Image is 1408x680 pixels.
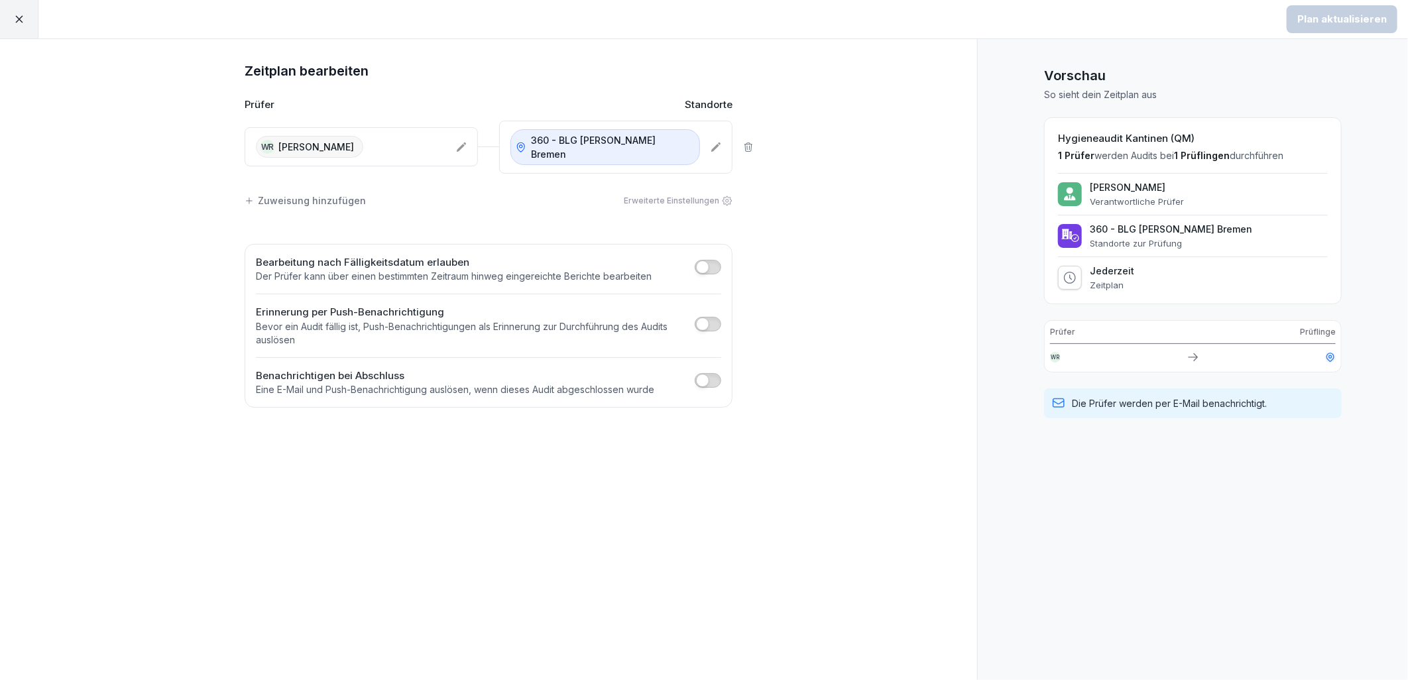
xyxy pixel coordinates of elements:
p: Standorte zur Prüfung [1090,238,1252,249]
p: So sieht dein Zeitplan aus [1044,88,1342,101]
span: 1 Prüfer [1058,150,1094,161]
p: [PERSON_NAME] [278,140,354,154]
h1: Vorschau [1044,66,1342,85]
p: [PERSON_NAME] [1090,182,1184,194]
p: Prüflinge [1300,326,1336,338]
span: 1 Prüflingen [1174,150,1230,161]
p: Jederzeit [1090,265,1134,277]
p: 360 - BLG [PERSON_NAME] Bremen [1090,223,1252,235]
p: Eine E-Mail und Push-Benachrichtigung auslösen, wenn dieses Audit abgeschlossen wurde [256,383,654,396]
p: Bevor ein Audit fällig ist, Push-Benachrichtigungen als Erinnerung zur Durchführung des Audits au... [256,320,688,347]
div: WR [1050,352,1061,363]
p: werden Audits bei durchführen [1058,149,1328,162]
h2: Hygieneaudit Kantinen (QM) [1058,131,1328,146]
div: Plan aktualisieren [1297,12,1387,27]
p: 360 - BLG [PERSON_NAME] Bremen [531,133,691,161]
h2: Bearbeitung nach Fälligkeitsdatum erlauben [256,255,652,270]
p: Standorte [685,97,733,113]
h2: Benachrichtigen bei Abschluss [256,368,654,384]
p: Die Prüfer werden per E-Mail benachrichtigt. [1072,396,1267,410]
p: Der Prüfer kann über einen bestimmten Zeitraum hinweg eingereichte Berichte bearbeiten [256,270,652,283]
p: Prüfer [1050,326,1075,338]
div: Zuweisung hinzufügen [245,194,366,207]
p: Zeitplan [1090,280,1134,290]
button: Plan aktualisieren [1287,5,1397,33]
h2: Erinnerung per Push-Benachrichtigung [256,305,688,320]
div: Erweiterte Einstellungen [624,195,733,207]
p: Verantwortliche Prüfer [1090,196,1184,207]
h1: Zeitplan bearbeiten [245,60,733,82]
div: WR [261,140,274,154]
p: Prüfer [245,97,274,113]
